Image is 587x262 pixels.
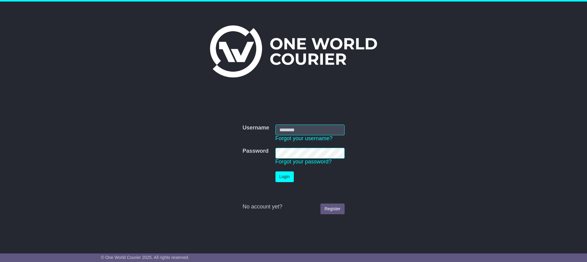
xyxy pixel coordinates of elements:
img: One World [210,25,377,77]
div: No account yet? [242,204,344,210]
a: Forgot your password? [275,159,332,165]
label: Username [242,125,269,131]
span: © One World Courier 2025. All rights reserved. [101,255,189,260]
a: Register [320,204,344,214]
a: Forgot your username? [275,135,333,141]
label: Password [242,148,268,155]
button: Login [275,171,294,182]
